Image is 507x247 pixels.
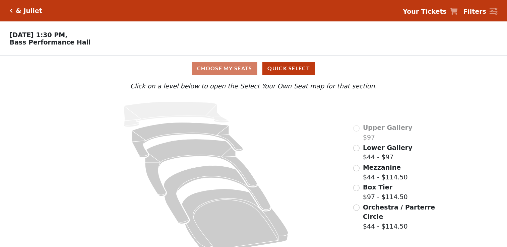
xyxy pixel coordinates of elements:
a: Your Tickets [403,7,458,16]
span: Orchestra / Parterre Circle [363,203,435,221]
span: Upper Gallery [363,124,413,131]
strong: Filters [463,8,486,15]
a: Click here to go back to filters [10,8,13,13]
p: Click on a level below to open the Select Your Own Seat map for that section. [68,81,439,91]
button: Quick Select [262,62,315,75]
label: $44 - $114.50 [363,202,436,231]
a: Filters [463,7,497,16]
span: Mezzanine [363,164,401,171]
label: $44 - $97 [363,143,413,162]
label: $97 [363,123,413,142]
span: Lower Gallery [363,144,413,151]
label: $44 - $114.50 [363,163,408,182]
path: Lower Gallery - Seats Available: 146 [132,122,243,158]
strong: Your Tickets [403,8,447,15]
path: Upper Gallery - Seats Available: 0 [124,102,229,127]
h5: & Juliet [16,7,42,15]
span: Box Tier [363,183,392,191]
label: $97 - $114.50 [363,182,408,201]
